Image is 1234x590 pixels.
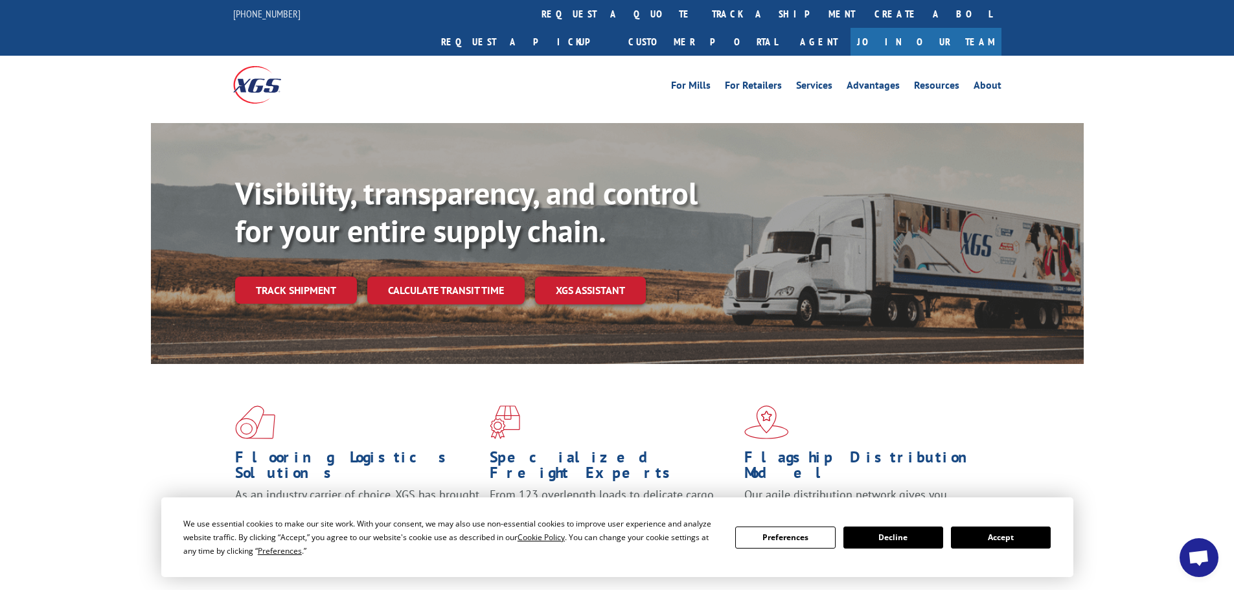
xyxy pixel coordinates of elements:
[744,405,789,439] img: xgs-icon-flagship-distribution-model-red
[744,449,989,487] h1: Flagship Distribution Model
[431,28,619,56] a: Request a pickup
[787,28,851,56] a: Agent
[367,277,525,304] a: Calculate transit time
[490,449,735,487] h1: Specialized Freight Experts
[951,527,1051,549] button: Accept
[1180,538,1218,577] a: Open chat
[235,277,357,304] a: Track shipment
[974,80,1001,95] a: About
[258,545,302,556] span: Preferences
[490,405,520,439] img: xgs-icon-focused-on-flooring-red
[161,497,1073,577] div: Cookie Consent Prompt
[235,173,698,251] b: Visibility, transparency, and control for your entire supply chain.
[851,28,1001,56] a: Join Our Team
[847,80,900,95] a: Advantages
[183,517,720,558] div: We use essential cookies to make our site work. With your consent, we may also use non-essential ...
[619,28,787,56] a: Customer Portal
[233,7,301,20] a: [PHONE_NUMBER]
[744,487,983,517] span: Our agile distribution network gives you nationwide inventory management on demand.
[725,80,782,95] a: For Retailers
[235,487,479,533] span: As an industry carrier of choice, XGS has brought innovation and dedication to flooring logistics...
[235,449,480,487] h1: Flooring Logistics Solutions
[843,527,943,549] button: Decline
[671,80,711,95] a: For Mills
[914,80,959,95] a: Resources
[518,532,565,543] span: Cookie Policy
[796,80,832,95] a: Services
[235,405,275,439] img: xgs-icon-total-supply-chain-intelligence-red
[535,277,646,304] a: XGS ASSISTANT
[735,527,835,549] button: Preferences
[490,487,735,545] p: From 123 overlength loads to delicate cargo, our experienced staff knows the best way to move you...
